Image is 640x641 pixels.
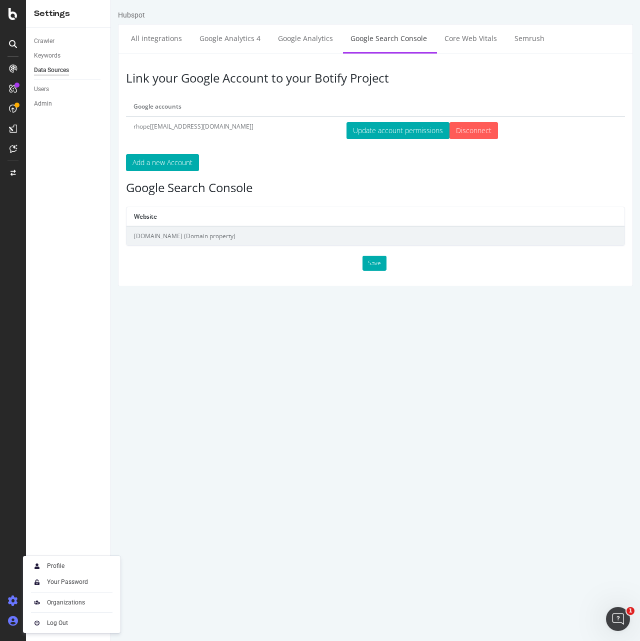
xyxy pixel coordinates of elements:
[34,84,49,95] div: Users
[15,181,514,194] h3: Google Search Console
[47,619,68,627] div: Log Out
[326,25,393,52] a: Core Web Vitals
[27,616,116,630] a: Log Out
[27,575,116,589] a: Your Password
[34,99,52,109] div: Admin
[338,122,387,139] input: Disconnect
[34,36,103,47] a: Crawler
[15,207,513,226] th: Website
[47,562,64,570] div: Profile
[15,97,228,116] th: Google accounts
[626,607,634,615] span: 1
[34,65,103,76] a: Data Sources
[34,8,102,20] div: Settings
[7,10,34,20] div: Hubspot
[396,25,441,52] a: Semrush
[31,617,43,629] img: prfnF3csMXgAAAABJRU5ErkJggg==
[15,117,228,144] td: rhope[[EMAIL_ADDRESS][DOMAIN_NAME]]
[12,25,78,52] a: All integrations
[34,84,103,95] a: Users
[34,65,69,76] div: Data Sources
[606,607,630,631] iframe: Intercom live chat
[34,36,54,47] div: Crawler
[15,154,88,171] button: Add a new Account
[47,578,88,586] div: Your Password
[34,51,103,61] a: Keywords
[34,99,103,109] a: Admin
[159,25,229,52] a: Google Analytics
[15,72,514,85] h3: Link your Google Account to your Botify Project
[31,576,43,588] img: tUVSALn78D46LlpAY8klYZqgKwTuBm2K29c6p1XQNDCsM0DgKSSoAXXevcAwljcHBINEg0LrUEktgcYYD5sVUphq1JigPmkfB...
[47,598,85,606] div: Organizations
[31,596,43,608] img: AtrBVVRoAgWaAAAAAElFTkSuQmCC
[31,560,43,572] img: Xx2yTbCeVcdxHMdxHOc+8gctb42vCocUYgAAAABJRU5ErkJggg==
[251,256,275,271] button: Save
[81,25,157,52] a: Google Analytics 4
[34,51,60,61] div: Keywords
[232,25,323,52] a: Google Search Console
[27,559,116,573] a: Profile
[27,595,116,609] a: Organizations
[15,226,513,245] td: [DOMAIN_NAME] (Domain property)
[235,122,338,139] button: Update account permissions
